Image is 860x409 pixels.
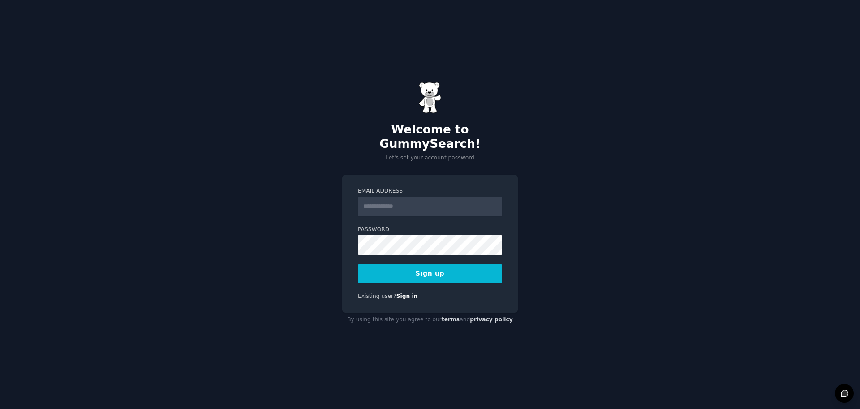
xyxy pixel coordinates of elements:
[358,226,502,234] label: Password
[342,123,518,151] h2: Welcome to GummySearch!
[358,293,396,299] span: Existing user?
[419,82,441,113] img: Gummy Bear
[342,313,518,327] div: By using this site you agree to our and
[396,293,418,299] a: Sign in
[470,316,513,323] a: privacy policy
[358,264,502,283] button: Sign up
[442,316,460,323] a: terms
[342,154,518,162] p: Let's set your account password
[358,187,502,195] label: Email Address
